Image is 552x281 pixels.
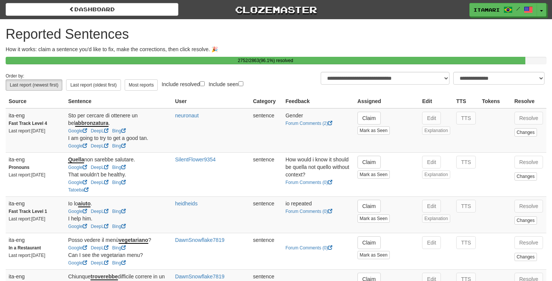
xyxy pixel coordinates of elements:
input: Include seen [238,81,243,86]
button: Resolve [514,236,543,249]
input: Include resolved [200,81,205,86]
a: Tatoeba [68,187,88,193]
a: Bing [112,180,126,185]
a: Bing [112,224,126,229]
th: Sentence [65,94,172,108]
th: Source [6,94,65,108]
a: itamari / [469,3,537,17]
a: Google [68,165,87,170]
span: Posso vedere il menù ? [68,237,151,244]
button: Explanation [422,170,450,179]
button: Mark as Seen [357,126,390,135]
button: TTS [456,236,476,249]
button: Resolve [514,112,543,125]
strong: Fast Track Level 1 [9,209,47,214]
th: Resolve [511,94,546,108]
button: Mark as Seen [357,170,390,179]
span: Sto per cercare di ottenere un bel . [68,112,137,127]
strong: Fast Track Level 4 [9,121,47,126]
a: Google [68,245,87,251]
span: itamari [474,6,500,13]
span: non sarebbe salutare. [68,156,135,163]
a: Google [68,209,87,214]
span: / [516,6,520,11]
a: Dashboard [6,3,178,16]
td: sentence [250,233,283,269]
button: Edit [422,236,441,249]
strong: In a Restaurant [9,245,41,251]
a: Bing [112,165,126,170]
div: ita-eng [9,156,62,163]
th: Assigned [354,94,419,108]
a: Bing [112,143,126,149]
a: DawnSnowflake7819 [175,237,225,243]
u: troverebbe [90,273,118,280]
u: Quella [68,156,84,163]
a: Clozemaster [190,3,362,16]
button: Claim [357,200,381,213]
button: Claim [357,112,381,125]
th: User [172,94,250,108]
button: TTS [456,112,476,125]
a: Bing [112,209,126,214]
td: sentence [250,152,283,196]
u: abbronzatura [75,120,109,127]
button: Changes [514,172,537,181]
a: DawnSnowflake7819 [175,273,225,279]
button: Last report (newest first) [6,79,62,91]
td: sentence [250,196,283,233]
button: Last report (oldest first) [66,79,121,91]
button: Edit [422,200,441,213]
button: Changes [514,128,537,137]
th: Tokens [479,94,511,108]
div: That wouldn't be healthy. [68,171,169,178]
a: Forum Comments (0) [285,209,332,214]
a: DeepL [91,260,109,266]
td: io repeated [282,196,354,233]
a: neuronaut [175,112,199,118]
div: ita-eng [9,200,62,207]
button: Claim [357,156,381,169]
a: DeepL [91,128,109,134]
a: Bing [112,260,126,266]
label: Include seen [208,80,243,88]
td: sentence [250,108,283,153]
div: Can I see the vegetarian menu? [68,251,169,259]
a: DeepL [91,209,109,214]
td: Gender [282,108,354,153]
label: Include resolved [161,80,205,88]
small: Order by: [6,73,24,79]
a: DeepL [91,224,109,229]
button: Mark as Seen [357,214,390,223]
button: Resolve [514,200,543,213]
a: Bing [112,128,126,134]
button: Edit [422,112,441,125]
div: I help him. [68,215,169,222]
button: Explanation [422,214,450,223]
a: Google [68,143,87,149]
button: TTS [456,200,476,213]
a: Forum Comments (0) [285,180,332,185]
div: 2752 / 2863 ( 96.1 %) resolved [6,57,525,64]
h1: Reported Sentences [6,27,546,42]
div: ita-eng [9,112,62,119]
th: Category [250,94,283,108]
th: Feedback [282,94,354,108]
a: Google [68,128,87,134]
a: Google [68,180,87,185]
a: DeepL [91,165,109,170]
button: Changes [514,253,537,261]
button: Resolve [514,156,543,169]
a: heidheids [175,200,198,207]
button: Claim [357,236,381,249]
u: aiuto [78,200,90,207]
u: vegetariano [119,237,148,244]
a: DeepL [91,143,109,149]
a: Forum Comments (0) [285,245,332,251]
strong: Pronouns [9,165,30,170]
a: SilentFlower9354 [175,156,216,163]
a: DeepL [91,180,109,185]
div: I am going to try to get a good tan. [68,134,169,142]
span: Io lo . [68,200,92,207]
a: DeepL [91,245,109,251]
